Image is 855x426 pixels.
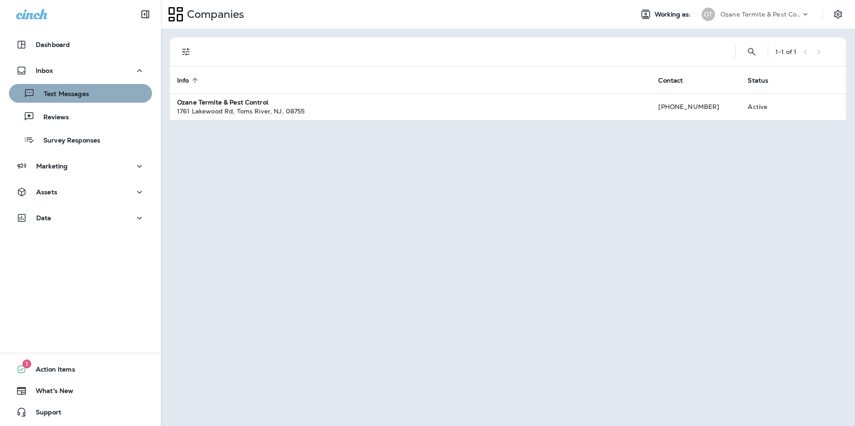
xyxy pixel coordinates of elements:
[34,137,100,145] p: Survey Responses
[183,8,244,21] p: Companies
[36,67,53,74] p: Inbox
[9,360,152,378] button: 1Action Items
[658,76,694,84] span: Contact
[133,5,158,23] button: Collapse Sidebar
[702,8,715,21] div: OT
[775,48,796,55] div: 1 - 1 of 1
[9,62,152,79] button: Inbox
[9,403,152,421] button: Support
[35,90,89,99] p: Text Messages
[651,93,741,120] td: [PHONE_NUMBER]
[177,98,268,106] strong: Ozane Termite & Pest Control
[9,157,152,175] button: Marketing
[720,11,801,18] p: Ozane Termite & Pest Control
[36,163,68,170] p: Marketing
[655,11,693,18] span: Working as:
[36,214,51,221] p: Data
[34,113,69,122] p: Reviews
[748,76,780,84] span: Status
[27,409,61,419] span: Support
[9,36,152,54] button: Dashboard
[36,41,70,48] p: Dashboard
[658,77,683,84] span: Contact
[177,76,201,84] span: Info
[22,359,31,368] span: 1
[830,6,846,22] button: Settings
[177,77,189,84] span: Info
[36,188,57,196] p: Assets
[9,382,152,400] button: What's New
[741,93,798,120] td: Active
[27,366,75,376] span: Action Items
[9,107,152,126] button: Reviews
[743,43,761,61] button: Search Companies
[177,43,195,61] button: Filters
[9,130,152,149] button: Survey Responses
[9,84,152,103] button: Text Messages
[748,77,768,84] span: Status
[9,209,152,227] button: Data
[27,387,73,398] span: What's New
[9,183,152,201] button: Assets
[177,107,644,116] div: 1761 Lakewood Rd , Toms River , NJ , 08755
